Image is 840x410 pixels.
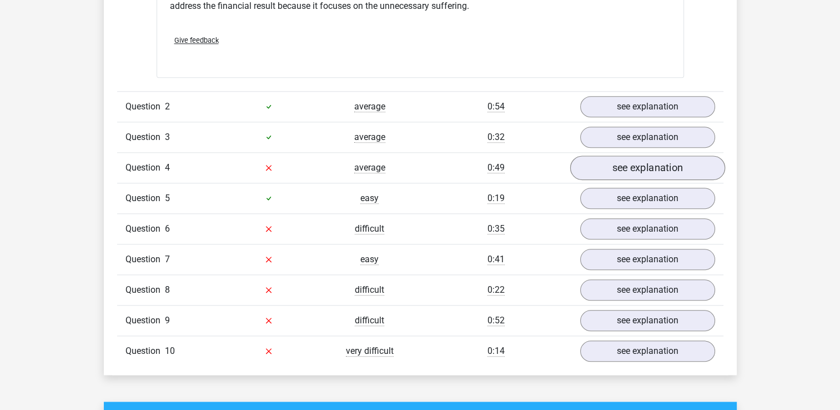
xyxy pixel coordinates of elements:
span: average [354,101,385,112]
span: 0:54 [487,101,505,112]
span: difficult [355,223,384,234]
span: 0:41 [487,254,505,265]
span: Question [125,222,165,236]
span: 8 [165,284,170,295]
span: 0:35 [487,223,505,234]
span: 0:32 [487,132,505,143]
span: Question [125,131,165,144]
span: 7 [165,254,170,264]
span: Question [125,283,165,297]
span: difficult [355,284,384,296]
span: average [354,162,385,173]
span: Question [125,161,165,174]
span: 0:14 [487,346,505,357]
a: see explanation [580,127,715,148]
span: average [354,132,385,143]
span: Question [125,253,165,266]
span: 2 [165,101,170,112]
a: see explanation [580,188,715,209]
a: see explanation [570,156,725,180]
span: 0:49 [487,162,505,173]
span: Give feedback [174,36,219,44]
span: Question [125,100,165,113]
a: see explanation [580,310,715,331]
span: 4 [165,162,170,173]
span: 5 [165,193,170,203]
a: see explanation [580,218,715,239]
span: very difficult [346,346,394,357]
span: Question [125,192,165,205]
span: 9 [165,315,170,326]
span: Question [125,344,165,358]
a: see explanation [580,279,715,301]
a: see explanation [580,96,715,117]
span: 6 [165,223,170,234]
span: easy [360,254,379,265]
span: 0:19 [487,193,505,204]
span: 0:22 [487,284,505,296]
a: see explanation [580,341,715,362]
span: 10 [165,346,175,356]
span: 3 [165,132,170,142]
span: easy [360,193,379,204]
span: 0:52 [487,315,505,326]
a: see explanation [580,249,715,270]
span: difficult [355,315,384,326]
span: Question [125,314,165,327]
